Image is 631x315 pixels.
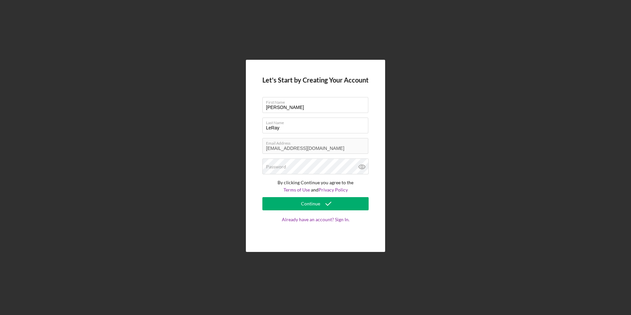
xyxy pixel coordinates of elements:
label: First Name [266,97,368,105]
h4: Let's Start by Creating Your Account [262,76,369,84]
label: Last Name [266,118,368,125]
a: Terms of Use [283,187,310,192]
a: Already have an account? Sign In. [262,217,369,235]
label: Email Address [266,138,368,146]
label: Password [266,164,286,169]
div: Continue [301,197,320,210]
button: Continue [262,197,369,210]
a: Privacy Policy [318,187,348,192]
p: By clicking Continue you agree to the and [262,179,369,194]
